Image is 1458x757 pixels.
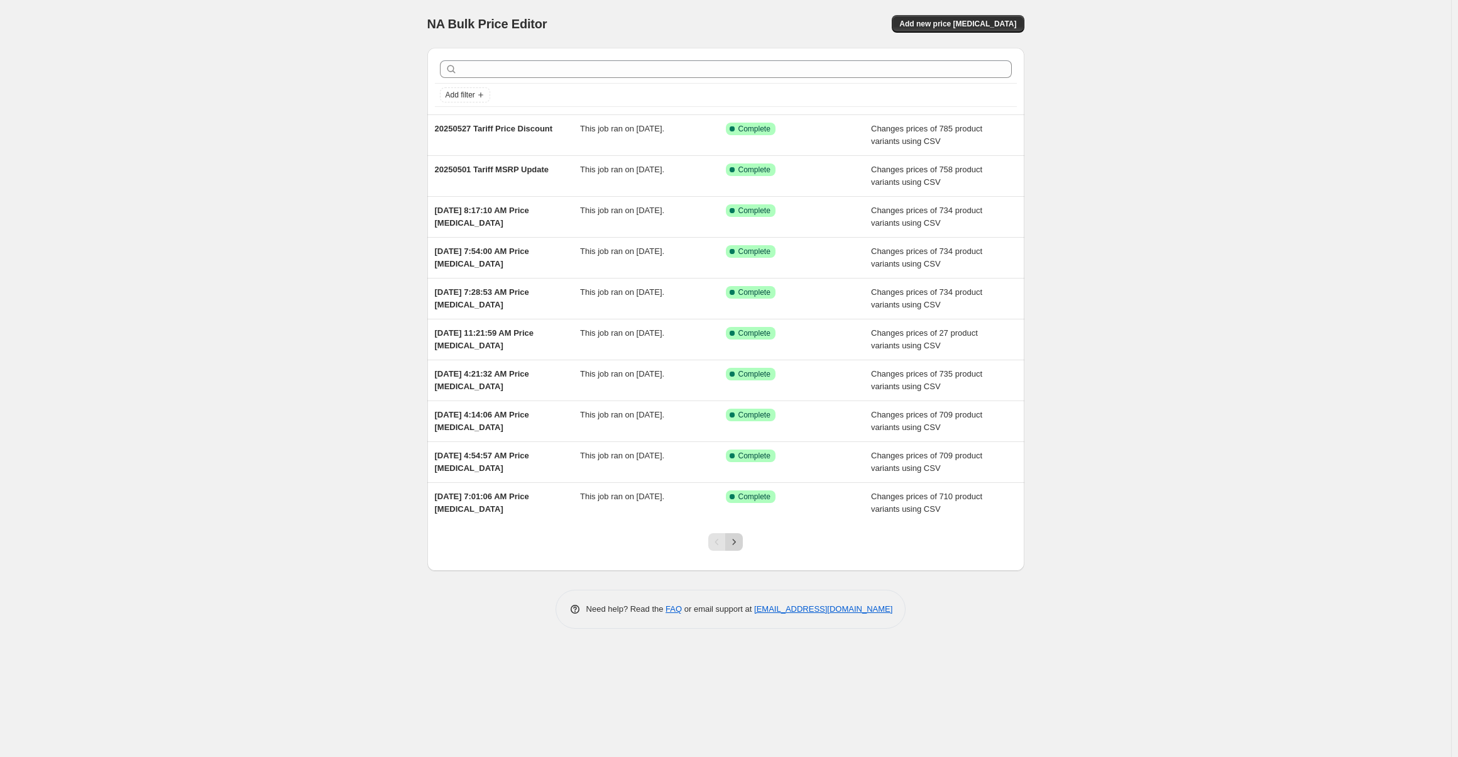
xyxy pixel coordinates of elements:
[725,533,743,551] button: Next
[435,492,529,514] span: [DATE] 7:01:06 AM Price [MEDICAL_DATA]
[427,17,547,31] span: NA Bulk Price Editor
[666,604,682,614] a: FAQ
[738,124,770,134] span: Complete
[871,246,982,268] span: Changes prices of 734 product variants using CSV
[738,451,770,461] span: Complete
[871,124,982,146] span: Changes prices of 785 product variants using CSV
[580,451,664,460] span: This job ran on [DATE].
[435,410,529,432] span: [DATE] 4:14:06 AM Price [MEDICAL_DATA]
[871,451,982,473] span: Changes prices of 709 product variants using CSV
[435,451,529,473] span: [DATE] 4:54:57 AM Price [MEDICAL_DATA]
[871,492,982,514] span: Changes prices of 710 product variants using CSV
[871,206,982,228] span: Changes prices of 734 product variants using CSV
[440,87,490,102] button: Add filter
[871,328,978,350] span: Changes prices of 27 product variants using CSV
[435,287,529,309] span: [DATE] 7:28:53 AM Price [MEDICAL_DATA]
[580,287,664,297] span: This job ran on [DATE].
[738,410,770,420] span: Complete
[580,369,664,378] span: This job ran on [DATE].
[435,165,549,174] span: 20250501 Tariff MSRP Update
[871,410,982,432] span: Changes prices of 709 product variants using CSV
[580,165,664,174] span: This job ran on [DATE].
[580,206,664,215] span: This job ran on [DATE].
[580,492,664,501] span: This job ran on [DATE].
[435,124,553,133] span: 20250527 Tariff Price Discount
[435,246,529,268] span: [DATE] 7:54:00 AM Price [MEDICAL_DATA]
[708,533,743,551] nav: Pagination
[682,604,754,614] span: or email support at
[871,165,982,187] span: Changes prices of 758 product variants using CSV
[738,206,770,216] span: Complete
[738,246,770,257] span: Complete
[580,246,664,256] span: This job ran on [DATE].
[738,328,770,338] span: Complete
[892,15,1024,33] button: Add new price [MEDICAL_DATA]
[435,328,534,350] span: [DATE] 11:21:59 AM Price [MEDICAL_DATA]
[754,604,892,614] a: [EMAIL_ADDRESS][DOMAIN_NAME]
[738,165,770,175] span: Complete
[586,604,666,614] span: Need help? Read the
[580,124,664,133] span: This job ran on [DATE].
[899,19,1016,29] span: Add new price [MEDICAL_DATA]
[871,369,982,391] span: Changes prices of 735 product variants using CSV
[738,492,770,502] span: Complete
[446,90,475,100] span: Add filter
[435,369,529,391] span: [DATE] 4:21:32 AM Price [MEDICAL_DATA]
[871,287,982,309] span: Changes prices of 734 product variants using CSV
[580,328,664,338] span: This job ran on [DATE].
[738,287,770,297] span: Complete
[738,369,770,379] span: Complete
[435,206,529,228] span: [DATE] 8:17:10 AM Price [MEDICAL_DATA]
[580,410,664,419] span: This job ran on [DATE].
